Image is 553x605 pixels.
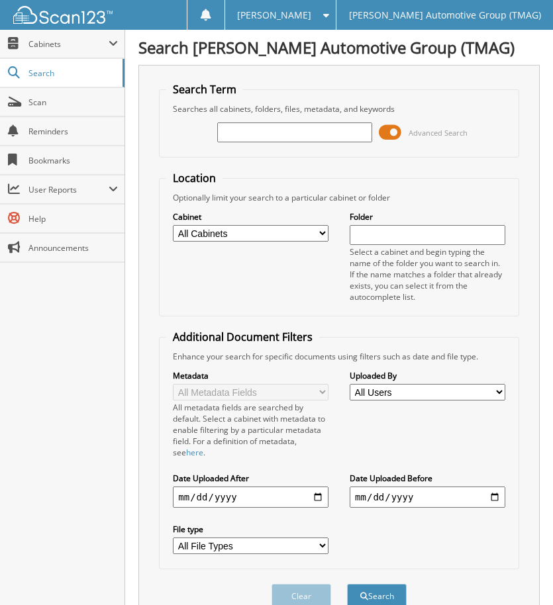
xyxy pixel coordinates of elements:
legend: Additional Document Filters [166,330,319,344]
span: Help [28,213,118,224]
span: [PERSON_NAME] [237,11,311,19]
span: Announcements [28,242,118,254]
div: Enhance your search for specific documents using filters such as date and file type. [166,351,511,362]
span: Scan [28,97,118,108]
span: User Reports [28,184,109,195]
label: File type [173,524,328,535]
legend: Location [166,171,223,185]
label: Metadata [173,370,328,381]
span: Bookmarks [28,155,118,166]
div: Searches all cabinets, folders, files, metadata, and keywords [166,103,511,115]
label: Date Uploaded Before [350,473,505,484]
div: Select a cabinet and begin typing the name of the folder you want to search in. If the name match... [350,246,505,302]
a: here [186,447,203,458]
img: scan123-logo-white.svg [13,6,113,24]
label: Cabinet [173,211,328,222]
div: All metadata fields are searched by default. Select a cabinet with metadata to enable filtering b... [173,402,328,458]
label: Date Uploaded After [173,473,328,484]
div: Optionally limit your search to a particular cabinet or folder [166,192,511,203]
input: start [173,487,328,508]
h1: Search [PERSON_NAME] Automotive Group (TMAG) [138,36,540,58]
span: Search [28,68,116,79]
span: Reminders [28,126,118,137]
span: Cabinets [28,38,109,50]
label: Uploaded By [350,370,505,381]
span: Advanced Search [409,128,468,138]
legend: Search Term [166,82,243,97]
input: end [350,487,505,508]
label: Folder [350,211,505,222]
span: [PERSON_NAME] Automotive Group (TMAG) [349,11,541,19]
